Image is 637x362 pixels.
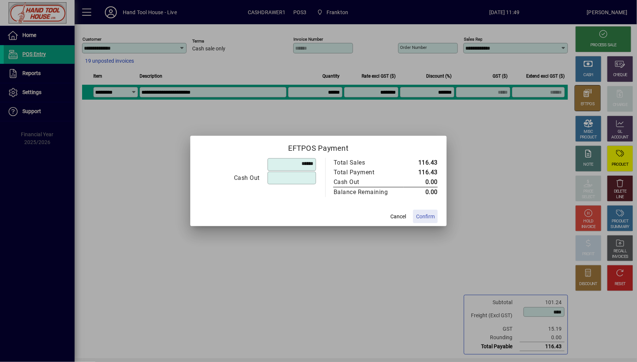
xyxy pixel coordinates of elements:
td: 0.00 [404,177,438,187]
td: Total Payment [333,168,404,177]
td: 116.43 [404,168,438,177]
td: Total Sales [333,158,404,168]
td: 0.00 [404,187,438,197]
div: Cash Out [200,174,260,182]
span: Confirm [416,213,435,221]
h2: EFTPOS Payment [190,136,447,157]
button: Confirm [413,210,438,223]
div: Cash Out [334,178,396,187]
button: Cancel [386,210,410,223]
span: Cancel [390,213,406,221]
td: 116.43 [404,158,438,168]
div: Balance Remaining [334,188,396,197]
